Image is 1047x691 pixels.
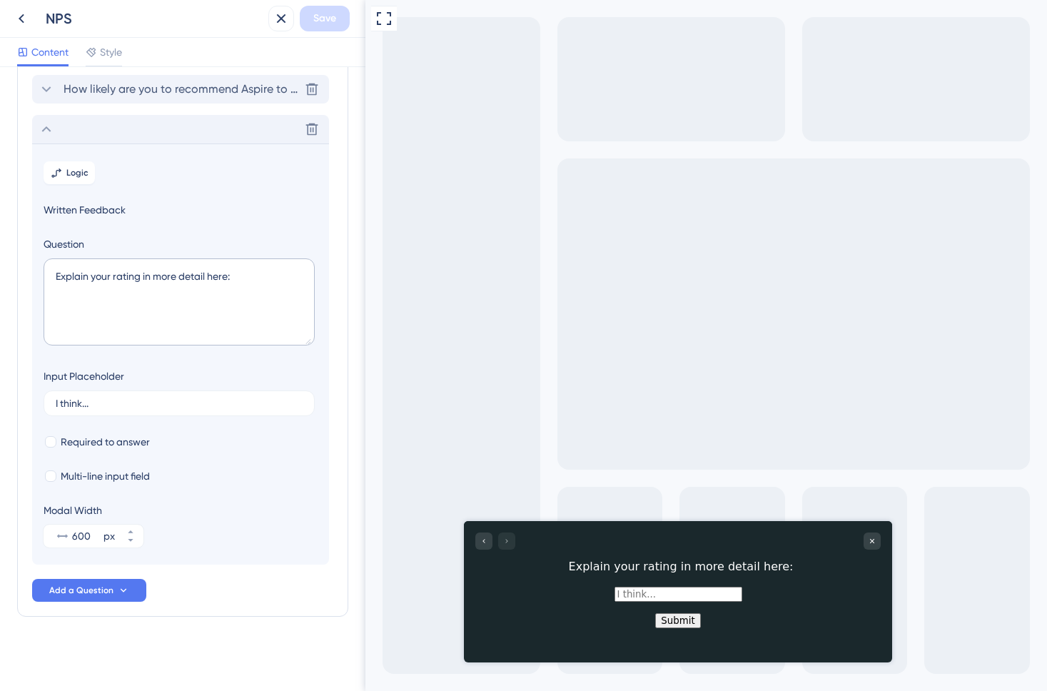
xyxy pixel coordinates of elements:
[118,525,143,536] button: px
[31,44,69,61] span: Content
[44,201,318,218] span: Written Feedback
[56,398,303,408] input: Type a placeholder
[64,81,299,98] span: How likely are you to recommend Aspire to a colleague?
[61,433,150,450] span: Required to answer
[118,536,143,548] button: px
[32,579,146,602] button: Add a Question
[98,521,527,662] iframe: UserGuiding Survey
[44,236,318,253] label: Question
[313,10,336,27] span: Save
[72,528,101,545] input: px
[46,9,263,29] div: NPS
[44,502,143,519] div: Modal Width
[100,44,122,61] span: Style
[44,258,315,345] textarea: Explain your rating in more detail here:
[103,528,115,545] div: px
[49,585,113,596] span: Add a Question
[66,167,88,178] span: Logic
[44,161,95,184] button: Logic
[61,468,150,485] span: Multi-line input field
[44,368,124,385] div: Input Placeholder
[300,6,350,31] button: Save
